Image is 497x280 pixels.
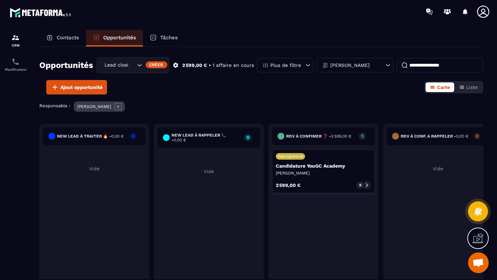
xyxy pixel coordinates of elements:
p: Planificateur [2,68,29,71]
p: Tâches [160,34,178,41]
p: Vide [43,166,146,171]
a: schedulerschedulerPlanificateur [2,52,29,77]
h2: Opportunités [39,58,93,72]
img: scheduler [11,58,20,66]
a: Opportunités [86,30,143,47]
span: Liste [466,84,478,90]
p: Opportunités [103,34,136,41]
h6: New lead à traiter 🔥 - [57,134,124,139]
span: 0,00 € [174,138,186,142]
span: 2 599,00 € [331,134,351,139]
img: logo [10,6,72,19]
a: Contacts [39,30,86,47]
p: Responsable : [39,103,70,108]
p: 0 [474,133,480,138]
span: 0,00 € [456,134,468,139]
span: 0,00 € [111,134,124,139]
p: [PERSON_NAME] [276,170,371,176]
div: Créer [146,61,167,68]
a: Ouvrir le chat [468,252,489,273]
input: Search for option [128,61,135,69]
div: Search for option [97,57,169,73]
p: Reprogrammé [278,154,303,159]
p: 0 [130,133,137,138]
span: Ajout opportunité [60,84,103,91]
h6: New lead à RAPPELER 📞 - [172,133,241,142]
p: Plus de filtre [270,63,301,68]
p: [PERSON_NAME] [77,104,111,109]
p: • [209,62,211,69]
p: 0 [359,183,361,188]
p: Vide [157,169,260,174]
p: CRM [2,43,29,47]
p: Contacts [57,34,79,41]
p: 2 599,00 € [276,183,301,188]
p: 0 [244,135,251,140]
a: Tâches [143,30,185,47]
h6: RDV à conf. A RAPPELER - [401,134,468,139]
span: Lead closing [103,61,128,69]
span: Carte [437,84,450,90]
button: Liste [455,82,482,92]
a: formationformationCRM [2,28,29,52]
p: [PERSON_NAME] [330,63,370,68]
p: 1 [359,133,366,138]
h6: RDV à confimer ❓ - [286,134,351,139]
p: 1 affaire en cours [213,62,254,69]
button: Ajout opportunité [46,80,107,94]
button: Carte [426,82,454,92]
p: 2 599,00 € [182,62,207,69]
img: formation [11,33,20,42]
p: Vide [387,166,489,171]
p: Candidature YouGC Academy [276,163,371,169]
